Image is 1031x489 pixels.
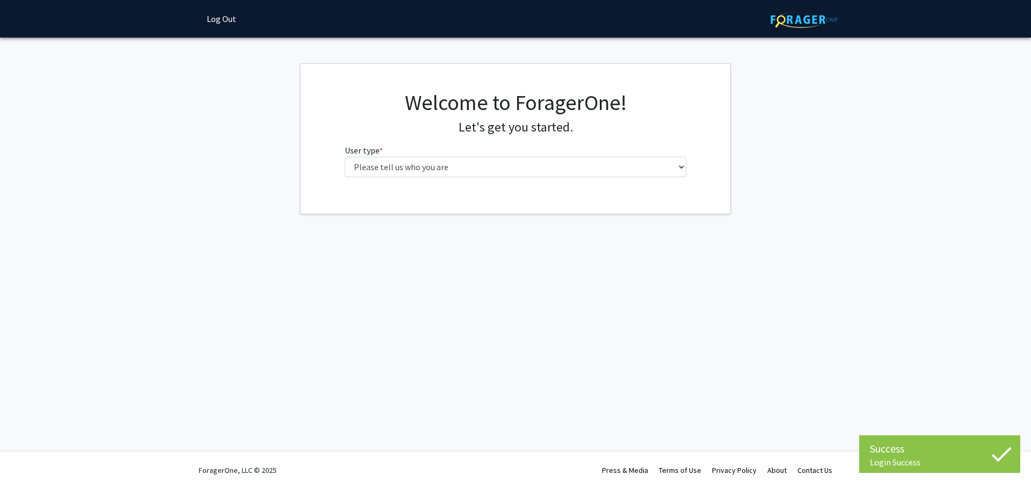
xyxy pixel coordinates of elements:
[345,144,383,157] label: User type
[199,451,277,489] div: ForagerOne, LLC © 2025
[602,465,648,475] a: Press & Media
[345,90,687,115] h1: Welcome to ForagerOne!
[870,457,1010,468] div: Login Success
[767,465,787,475] a: About
[345,120,687,135] h4: Let's get you started.
[771,11,838,28] img: ForagerOne Logo
[797,465,832,475] a: Contact Us
[712,465,757,475] a: Privacy Policy
[659,465,701,475] a: Terms of Use
[870,441,1010,457] div: Success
